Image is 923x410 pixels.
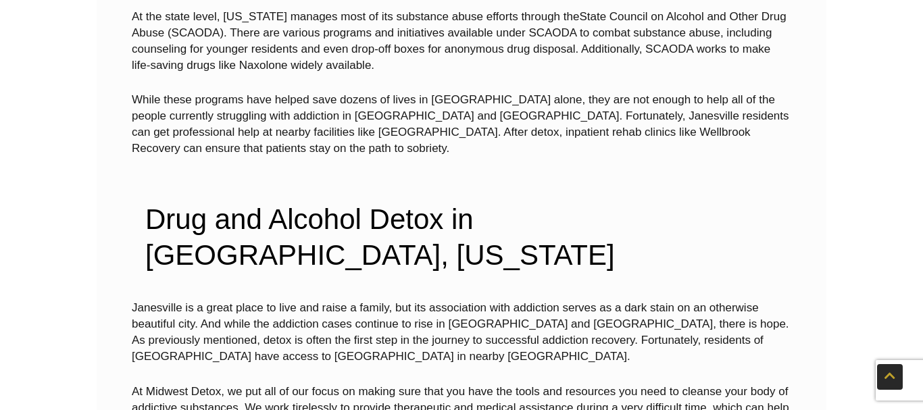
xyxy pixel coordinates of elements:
[132,9,791,74] p: At the state level, [US_STATE] manages most of its substance abuse efforts through the . There ar...
[145,203,615,271] span: Drug and Alcohol Detox in [GEOGRAPHIC_DATA], [US_STATE]
[132,300,791,365] p: Janesville is a great place to live and raise a family, but its association with addiction serves...
[132,92,791,157] p: While these programs have helped save dozens of lives in [GEOGRAPHIC_DATA] alone, they are not en...
[132,10,787,39] a: State Council on Alcohol and Other Drug Abuse (SCAODA)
